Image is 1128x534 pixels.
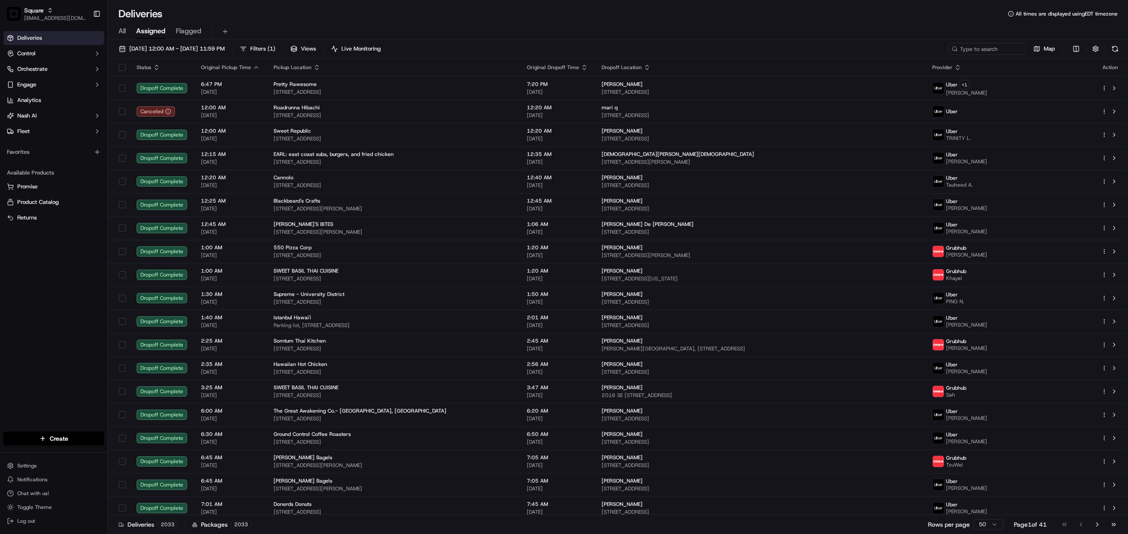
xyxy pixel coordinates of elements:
[231,521,251,528] div: 2033
[201,322,260,329] span: [DATE]
[527,407,588,414] span: 6:20 AM
[7,183,101,191] a: Promise
[192,520,251,529] div: Packages
[602,392,918,399] span: 2016 SE [STREET_ADDRESS]
[3,460,104,472] button: Settings
[946,128,958,135] span: Uber
[287,43,320,55] button: Views
[527,299,588,305] span: [DATE]
[527,384,588,391] span: 3:47 AM
[137,106,175,117] button: Canceled
[527,127,588,134] span: 12:20 AM
[933,479,944,490] img: uber-new-logo.jpeg
[17,112,37,120] span: Nash AI
[301,45,316,53] span: Views
[527,291,588,298] span: 1:50 AM
[201,462,260,469] span: [DATE]
[946,461,966,468] span: TzuWei
[602,462,918,469] span: [STREET_ADDRESS]
[946,135,971,142] span: TRINITY L.
[274,322,513,329] span: Parking lot, [STREET_ADDRESS]
[527,112,588,119] span: [DATE]
[946,81,958,88] span: Uber
[602,205,918,212] span: [STREET_ADDRESS]
[274,299,513,305] span: [STREET_ADDRESS]
[946,181,973,188] span: Tauheed A.
[928,520,970,529] p: Rows per page
[946,221,958,228] span: Uber
[527,81,588,88] span: 7:20 PM
[946,175,958,181] span: Uber
[602,135,918,142] span: [STREET_ADDRESS]
[201,415,260,422] span: [DATE]
[17,462,37,469] span: Settings
[602,477,643,484] span: [PERSON_NAME]
[274,81,317,88] span: Pretty Rawesome
[948,43,1026,55] input: Type to search
[17,198,59,206] span: Product Catalog
[527,454,588,461] span: 7:05 AM
[201,439,260,445] span: [DATE]
[527,477,588,484] span: 7:05 AM
[274,509,513,515] span: [STREET_ADDRESS]
[17,518,35,524] span: Log out
[274,462,513,469] span: [STREET_ADDRESS][PERSON_NAME]
[933,386,944,397] img: 5e692f75ce7d37001a5d71f1
[201,135,260,142] span: [DATE]
[602,104,618,111] span: mari q
[137,64,151,71] span: Status
[946,438,987,445] span: [PERSON_NAME]
[946,151,958,158] span: Uber
[17,504,52,511] span: Toggle Theme
[933,292,944,304] img: uber-new-logo.jpeg
[3,515,104,527] button: Log out
[274,205,513,212] span: [STREET_ADDRESS][PERSON_NAME]
[201,127,260,134] span: 12:00 AM
[602,299,918,305] span: [STREET_ADDRESS]
[274,485,513,492] span: [STREET_ADDRESS][PERSON_NAME]
[274,477,332,484] span: [PERSON_NAME] Bagels
[201,229,260,235] span: [DATE]
[201,501,260,508] span: 7:01 AM
[201,314,260,321] span: 1:40 AM
[527,221,588,228] span: 1:06 AM
[946,508,987,515] span: [PERSON_NAME]
[527,275,588,282] span: [DATE]
[527,151,588,158] span: 12:35 AM
[201,392,260,399] span: [DATE]
[274,229,513,235] span: [STREET_ADDRESS][PERSON_NAME]
[3,145,104,159] div: Favorites
[946,345,987,352] span: [PERSON_NAME]
[3,31,104,45] a: Deliveries
[118,7,163,21] h1: Deliveries
[129,45,225,53] span: [DATE] 12:00 AM - [DATE] 11:59 PM
[602,314,643,321] span: [PERSON_NAME]
[274,244,312,251] span: 550 Pizza Corp
[3,124,104,138] button: Fleet
[3,211,104,225] button: Returns
[602,345,918,352] span: [PERSON_NAME][GEOGRAPHIC_DATA], [STREET_ADDRESS]
[3,93,104,107] a: Analytics
[201,299,260,305] span: [DATE]
[274,314,311,321] span: Istanbul Hawai'i
[933,316,944,327] img: uber-new-logo.jpeg
[274,104,320,111] span: Roadrunna Hibachi
[201,454,260,461] span: 6:45 AM
[3,109,104,123] button: Nash AI
[201,64,251,71] span: Original Pickup Time
[250,45,275,53] span: Filters
[946,315,958,321] span: Uber
[527,509,588,515] span: [DATE]
[1016,10,1118,17] span: All times are displayed using EDT timezone
[946,89,987,96] span: [PERSON_NAME]
[946,478,958,485] span: Uber
[527,89,588,95] span: [DATE]
[527,314,588,321] span: 2:01 AM
[602,501,643,508] span: [PERSON_NAME]
[274,439,513,445] span: [STREET_ADDRESS]
[602,182,918,189] span: [STREET_ADDRESS]
[946,158,987,165] span: [PERSON_NAME]
[933,106,944,117] img: uber-new-logo.jpeg
[3,166,104,180] div: Available Products
[933,246,944,257] img: 5e692f75ce7d37001a5d71f1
